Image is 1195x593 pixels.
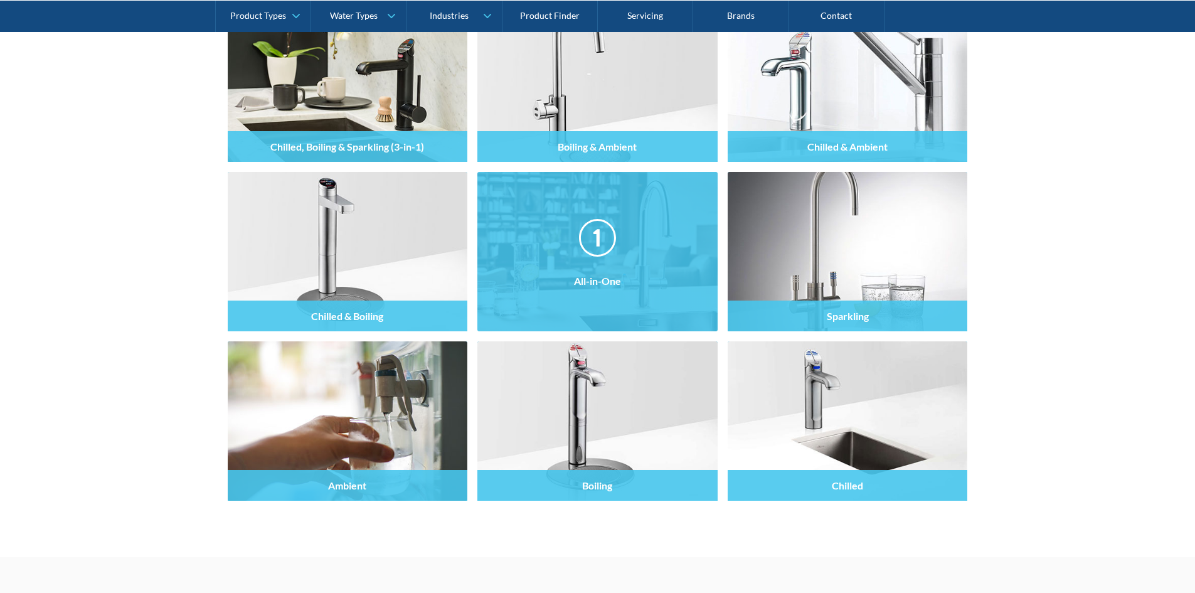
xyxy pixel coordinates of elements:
[558,141,637,152] h4: Boiling & Ambient
[477,172,718,331] img: Filtered Water Taps
[728,341,968,501] a: Chilled
[430,10,469,21] div: Industries
[228,172,468,331] img: Filtered Water Taps
[330,10,378,21] div: Water Types
[827,310,869,322] h4: Sparkling
[477,172,718,331] a: All-in-One
[728,172,968,331] a: Sparkling
[728,172,968,331] img: Filtered Water Taps
[477,3,718,162] a: Boiling & Ambient
[328,479,366,491] h4: Ambient
[477,341,718,501] img: Filtered Water Taps
[228,341,468,501] a: Ambient
[574,275,621,287] h4: All-in-One
[728,341,968,501] img: Filtered Water Taps
[728,3,968,162] a: Chilled & Ambient
[582,479,612,491] h4: Boiling
[832,479,863,491] h4: Chilled
[228,172,468,331] a: Chilled & Boiling
[230,10,286,21] div: Product Types
[228,341,468,501] img: Filtered Water Taps
[311,310,383,322] h4: Chilled & Boiling
[807,141,888,152] h4: Chilled & Ambient
[477,341,718,501] a: Boiling
[270,141,424,152] h4: Chilled, Boiling & Sparkling (3-in-1)
[228,3,468,162] a: Chilled, Boiling & Sparkling (3-in-1)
